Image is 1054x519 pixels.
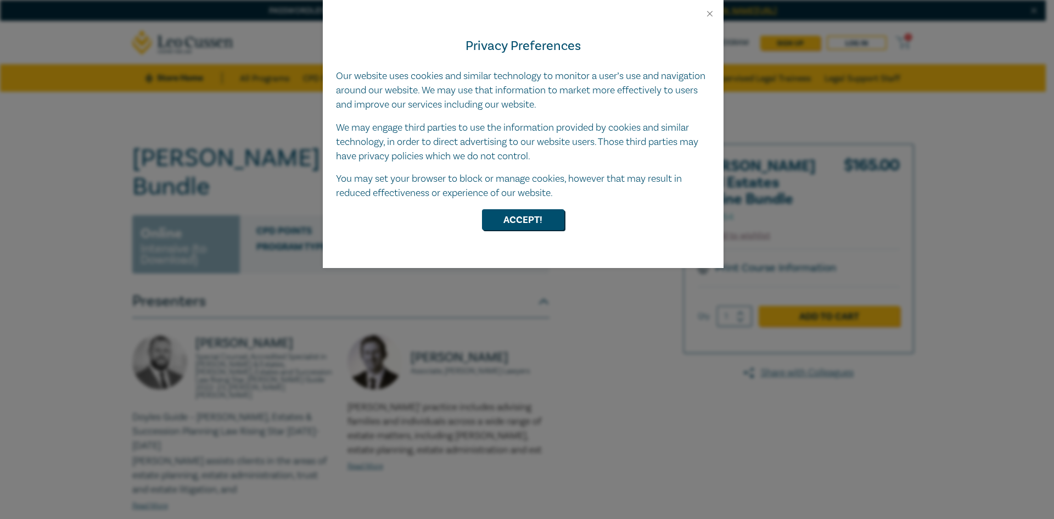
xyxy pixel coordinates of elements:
button: Accept! [482,209,564,230]
p: You may set your browser to block or manage cookies, however that may result in reduced effective... [336,172,710,200]
p: We may engage third parties to use the information provided by cookies and similar technology, in... [336,121,710,164]
button: Close [705,9,715,19]
h4: Privacy Preferences [336,36,710,56]
p: Our website uses cookies and similar technology to monitor a user’s use and navigation around our... [336,69,710,112]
